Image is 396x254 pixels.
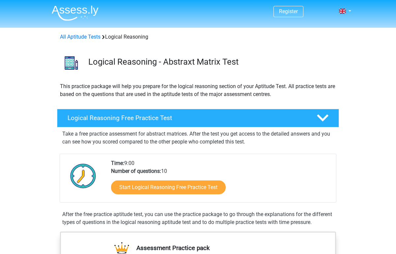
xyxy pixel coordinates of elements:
div: After the free practice aptitude test, you can use the practice package to go through the explana... [60,210,336,226]
img: logical reasoning [57,49,85,77]
a: Logical Reasoning Free Practice Test [54,109,342,127]
b: Number of questions: [111,168,161,174]
b: Time: [111,160,124,166]
a: Register [279,8,298,15]
div: Logical Reasoning [57,33,339,41]
p: Take a free practice assessment for abstract matrices. After the test you get access to the detai... [62,130,334,146]
a: All Aptitude Tests [60,34,100,40]
img: Clock [67,159,100,192]
p: This practice package will help you prepare for the logical reasoning section of your Aptitude Te... [60,82,336,98]
img: Assessly [52,5,99,21]
div: 9:00 10 [106,159,336,202]
h3: Logical Reasoning - Abstraxt Matrix Test [88,57,334,67]
h4: Logical Reasoning Free Practice Test [68,114,306,122]
a: Start Logical Reasoning Free Practice Test [111,180,226,194]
